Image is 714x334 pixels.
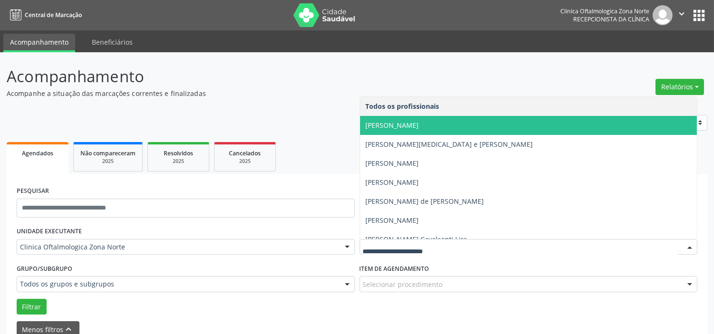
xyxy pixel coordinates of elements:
[691,7,707,24] button: apps
[155,158,202,165] div: 2025
[366,235,468,244] span: [PERSON_NAME] Cavalcanti Lira
[560,7,649,15] div: Clinica Oftalmologica Zona Norte
[653,5,673,25] img: img
[363,279,443,289] span: Selecionar procedimento
[366,140,533,149] span: [PERSON_NAME][MEDICAL_DATA] e [PERSON_NAME]
[229,149,261,157] span: Cancelados
[17,224,82,239] label: UNIDADE EXECUTANTE
[20,242,335,252] span: Clinica Oftalmologica Zona Norte
[25,11,82,19] span: Central de Marcação
[17,299,47,315] button: Filtrar
[7,88,497,98] p: Acompanhe a situação das marcações correntes e finalizadas
[20,279,335,289] span: Todos os grupos e subgrupos
[17,261,72,276] label: Grupo/Subgrupo
[80,158,136,165] div: 2025
[360,261,430,276] label: Item de agendamento
[366,197,484,206] span: [PERSON_NAME] de [PERSON_NAME]
[573,15,649,23] span: Recepcionista da clínica
[3,34,75,52] a: Acompanhamento
[7,65,497,88] p: Acompanhamento
[366,178,419,187] span: [PERSON_NAME]
[17,184,49,199] label: PESQUISAR
[221,158,269,165] div: 2025
[22,149,53,157] span: Agendados
[676,9,687,19] i: 
[366,216,419,225] span: [PERSON_NAME]
[366,159,419,168] span: [PERSON_NAME]
[164,149,193,157] span: Resolvidos
[655,79,704,95] button: Relatórios
[366,121,419,130] span: [PERSON_NAME]
[366,102,440,111] span: Todos os profissionais
[85,34,139,50] a: Beneficiários
[7,7,82,23] a: Central de Marcação
[80,149,136,157] span: Não compareceram
[673,5,691,25] button: 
